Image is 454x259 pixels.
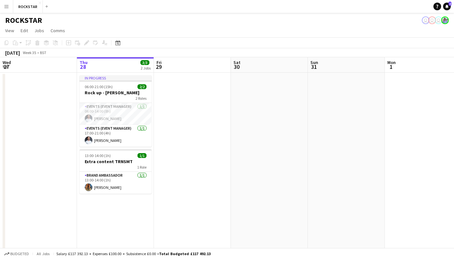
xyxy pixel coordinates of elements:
[387,60,396,65] span: Mon
[156,63,162,70] span: 29
[5,28,14,33] span: View
[21,50,37,55] span: Week 35
[35,251,51,256] span: All jobs
[56,251,211,256] div: Salary £117 392.13 + Expenses £100.00 + Subsistence £0.00 =
[422,16,430,24] app-user-avatar: Ed Harvey
[51,28,65,33] span: Comms
[80,75,152,147] app-job-card: In progress06:00-21:00 (15h)2/2Rock up - [PERSON_NAME]2 RolesEvents (Event Manager)1/106:00-14:00...
[40,50,46,55] div: BST
[137,84,147,89] span: 2/2
[80,103,152,125] app-card-role: Events (Event Manager)1/106:00-14:00 (8h)[PERSON_NAME]
[449,2,451,6] span: 2
[2,63,11,70] span: 27
[3,60,11,65] span: Wed
[79,63,88,70] span: 28
[5,50,20,56] div: [DATE]
[21,28,28,33] span: Edit
[159,251,211,256] span: Total Budgeted £117 492.13
[428,16,436,24] app-user-avatar: Ed Harvey
[137,153,147,158] span: 1/1
[156,60,162,65] span: Fri
[80,159,152,164] h3: Extra content TRNSMT
[34,28,44,33] span: Jobs
[48,26,68,35] a: Comms
[386,63,396,70] span: 1
[80,172,152,194] app-card-role: Brand Ambassador1/113:00-14:00 (1h)[PERSON_NAME]
[309,63,318,70] span: 31
[443,3,451,10] a: 2
[80,60,88,65] span: Thu
[233,60,241,65] span: Sat
[310,60,318,65] span: Sun
[3,250,30,257] button: Budgeted
[141,66,151,70] div: 2 Jobs
[140,60,149,65] span: 3/3
[85,84,113,89] span: 06:00-21:00 (15h)
[136,96,147,101] span: 2 Roles
[32,26,47,35] a: Jobs
[80,75,152,80] div: In progress
[137,165,147,170] span: 1 Role
[441,16,449,24] app-user-avatar: Lucy Hillier
[80,90,152,96] h3: Rock up - [PERSON_NAME]
[85,153,111,158] span: 13:00-14:00 (1h)
[435,16,442,24] app-user-avatar: Lee Nicholas
[3,26,17,35] a: View
[232,63,241,70] span: 30
[18,26,31,35] a: Edit
[13,0,43,13] button: ROCKSTAR
[10,252,29,256] span: Budgeted
[80,149,152,194] app-job-card: 13:00-14:00 (1h)1/1Extra content TRNSMT1 RoleBrand Ambassador1/113:00-14:00 (1h)[PERSON_NAME]
[80,125,152,147] app-card-role: Events (Event Manager)1/117:00-21:00 (4h)[PERSON_NAME]
[5,15,42,25] h1: ROCKSTAR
